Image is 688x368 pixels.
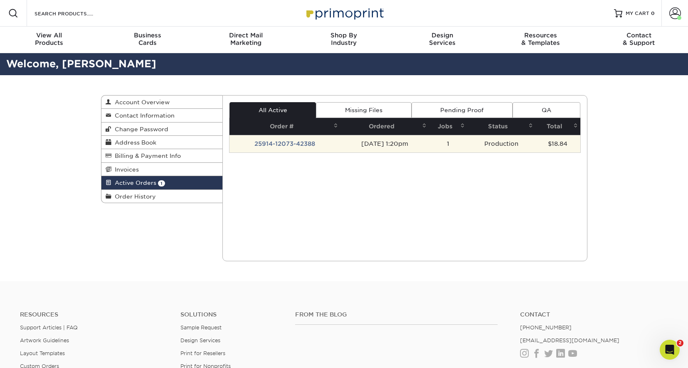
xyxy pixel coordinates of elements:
[101,190,223,203] a: Order History
[101,163,223,176] a: Invoices
[491,32,589,39] span: Resources
[393,32,491,39] span: Design
[111,99,170,105] span: Account Overview
[101,149,223,162] a: Billing & Payment Info
[101,176,223,189] a: Active Orders 1
[111,152,181,159] span: Billing & Payment Info
[590,27,688,53] a: Contact& Support
[535,135,580,152] td: $18.84
[535,118,580,135] th: Total
[295,27,393,53] a: Shop ByIndustry
[303,4,386,22] img: Primoprint
[429,118,467,135] th: Jobs
[590,32,688,39] span: Contact
[98,27,196,53] a: BusinessCards
[111,193,156,200] span: Order History
[111,139,156,146] span: Address Book
[111,126,168,132] span: Change Password
[491,27,589,53] a: Resources& Templates
[412,102,513,118] a: Pending Proof
[111,179,156,186] span: Active Orders
[590,32,688,47] div: & Support
[393,32,491,47] div: Services
[180,337,220,343] a: Design Services
[295,311,498,318] h4: From the Blog
[340,118,429,135] th: Ordered
[101,109,223,122] a: Contact Information
[34,8,115,18] input: SEARCH PRODUCTS.....
[626,10,649,17] span: MY CART
[295,32,393,39] span: Shop By
[491,32,589,47] div: & Templates
[229,102,316,118] a: All Active
[520,311,668,318] a: Contact
[20,324,78,331] a: Support Articles | FAQ
[101,123,223,136] a: Change Password
[660,340,680,360] iframe: Intercom live chat
[111,112,175,119] span: Contact Information
[98,32,196,47] div: Cards
[101,136,223,149] a: Address Book
[111,166,139,173] span: Invoices
[467,135,535,152] td: Production
[651,10,655,16] span: 0
[229,118,340,135] th: Order #
[520,324,572,331] a: [PHONE_NUMBER]
[197,27,295,53] a: Direct MailMarketing
[513,102,580,118] a: QA
[677,340,683,346] span: 2
[229,135,340,152] td: 25914-12073-42388
[429,135,467,152] td: 1
[467,118,535,135] th: Status
[98,32,196,39] span: Business
[20,311,168,318] h4: Resources
[520,337,619,343] a: [EMAIL_ADDRESS][DOMAIN_NAME]
[393,27,491,53] a: DesignServices
[316,102,411,118] a: Missing Files
[197,32,295,39] span: Direct Mail
[180,324,222,331] a: Sample Request
[340,135,429,152] td: [DATE] 1:20pm
[295,32,393,47] div: Industry
[197,32,295,47] div: Marketing
[180,311,283,318] h4: Solutions
[158,180,165,186] span: 1
[20,337,69,343] a: Artwork Guidelines
[101,96,223,109] a: Account Overview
